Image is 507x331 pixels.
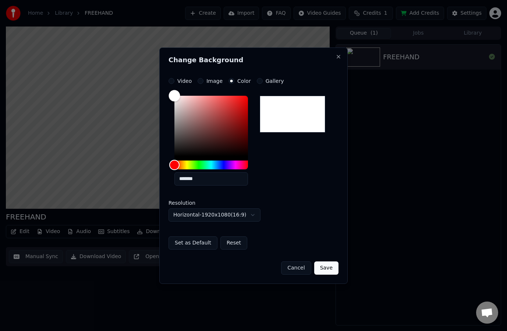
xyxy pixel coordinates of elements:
button: Save [314,261,338,275]
label: Image [206,78,223,84]
button: Cancel [281,261,311,275]
label: Gallery [266,78,284,84]
h2: Change Background [169,57,338,63]
button: Reset [220,236,247,250]
label: Color [237,78,251,84]
div: Hue [174,161,248,169]
button: Set as Default [169,236,217,250]
label: Resolution [169,200,242,205]
div: Color [174,96,248,156]
label: Video [177,78,192,84]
